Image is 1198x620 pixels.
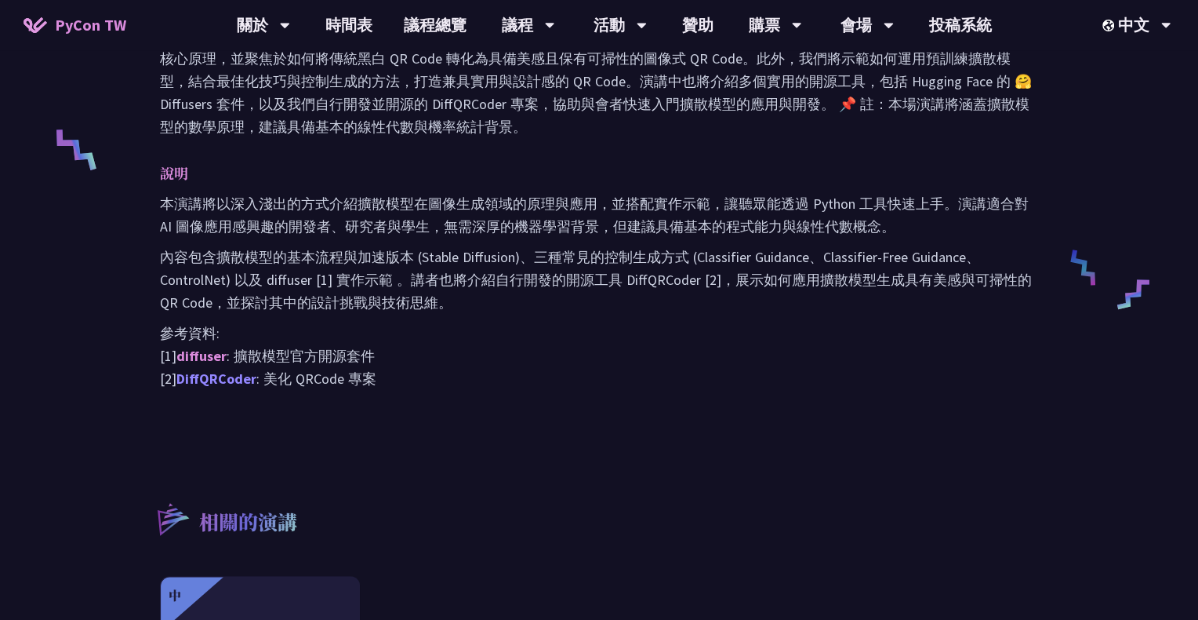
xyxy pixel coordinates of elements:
[24,17,47,33] img: Home icon of PyCon TW 2025
[169,586,181,605] div: 中
[160,192,1038,238] p: 本演講將以深入淺出的方式介紹擴散模型在圖像生成領域的原理與應用，並搭配實作示範，讓聽眾能透過 Python 工具快速上手。演講適合對 AI 圖像應用感興趣的開發者、研究者與學生，無需深厚的機器學...
[55,13,126,37] span: PyCon TW
[134,480,210,556] img: r3.8d01567.svg
[176,370,256,388] a: DiffQRCoder
[160,322,1038,390] p: 參考資料: [1] : 擴散模型官方開源套件 [2] : 美化 QRCode 專案
[160,162,1007,184] p: 說明
[199,508,297,539] p: 相關的演講
[1102,20,1118,31] img: Locale Icon
[176,347,227,365] a: diffuser
[160,246,1038,314] p: 內容包含擴散模型的基本流程與加速版本 (Stable Diffusion)、三種常見的控制生成方式 (Classifier Guidance、Classifier-Free Guidance、C...
[8,5,142,45] a: PyCon TW
[160,24,1038,138] p: 擴散模型近年來在圖像生成領域展現出卓越的性能，已成為生成式 AI 中最受矚目的技術之一。本次演講將以深入淺出的方式介紹擴散模型的核心原理，並聚焦於如何將傳統黑白 QR Code 轉化為具備美感且...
